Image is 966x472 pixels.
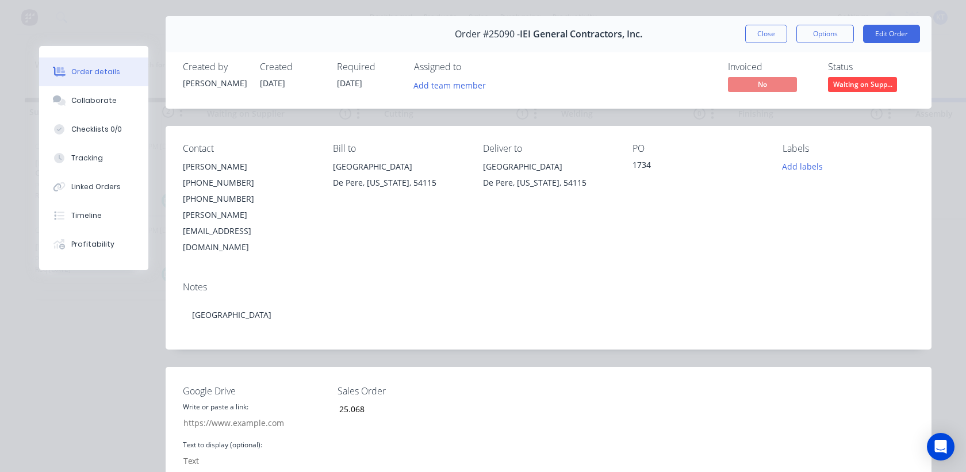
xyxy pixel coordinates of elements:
div: Order details [71,67,120,77]
label: Sales Order [338,384,481,398]
button: Tracking [39,144,148,172]
button: Collaborate [39,86,148,115]
div: [GEOGRAPHIC_DATA] [483,159,615,175]
div: Checklists 0/0 [71,124,122,135]
button: Options [796,25,854,43]
button: Linked Orders [39,172,148,201]
div: Created by [183,62,246,72]
div: [GEOGRAPHIC_DATA] [333,159,465,175]
gu-sc-dial: Click to Connect 9203372111 [183,177,254,188]
div: De Pere, [US_STATE], 54115 [333,175,465,191]
div: [PERSON_NAME] [183,77,246,89]
label: Write or paste a link: [183,402,248,412]
div: Open Intercom Messenger [927,433,954,461]
label: Text to display (optional): [183,440,262,450]
span: [DATE] [260,78,285,89]
gu-sc-dial: Click to Connect 9206150283 [183,193,254,204]
button: Checklists 0/0 [39,115,148,144]
div: [PERSON_NAME][PHONE_NUMBER][PHONE_NUMBER][PERSON_NAME][EMAIL_ADDRESS][DOMAIN_NAME] [183,159,315,255]
div: Required [337,62,400,72]
button: Edit Order [863,25,920,43]
span: Order #25090 - [455,29,520,40]
input: Text [177,452,314,470]
button: Add team member [408,77,492,93]
div: [GEOGRAPHIC_DATA] [183,297,914,332]
button: Waiting on Supp... [828,77,897,94]
span: No [728,77,797,91]
div: PO [632,143,764,154]
button: Add team member [414,77,492,93]
div: Profitability [71,239,114,250]
div: [PERSON_NAME] [183,159,315,175]
div: [PERSON_NAME][EMAIL_ADDRESS][DOMAIN_NAME] [183,207,315,255]
div: Notes [183,282,914,293]
div: De Pere, [US_STATE], 54115 [483,175,615,191]
button: Profitability [39,230,148,259]
span: Waiting on Supp... [828,77,897,91]
div: Invoiced [728,62,814,72]
span: [DATE] [337,78,362,89]
div: [GEOGRAPHIC_DATA]De Pere, [US_STATE], 54115 [333,159,465,195]
button: Order details [39,57,148,86]
div: Assigned to [414,62,529,72]
input: https://www.example.com [177,414,314,431]
div: Tracking [71,153,103,163]
button: Add labels [776,159,829,174]
button: Timeline [39,201,148,230]
input: Enter number... [329,400,481,417]
label: Google Drive [183,384,327,398]
div: Created [260,62,323,72]
div: Labels [783,143,914,154]
div: Bill to [333,143,465,154]
div: Status [828,62,914,72]
div: Collaborate [71,95,117,106]
div: [GEOGRAPHIC_DATA]De Pere, [US_STATE], 54115 [483,159,615,195]
button: Close [745,25,787,43]
div: Contact [183,143,315,154]
span: IEI General Contractors, Inc. [520,29,642,40]
div: Deliver to [483,143,615,154]
div: 1734 [632,159,764,175]
div: Linked Orders [71,182,121,192]
div: Timeline [71,210,102,221]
